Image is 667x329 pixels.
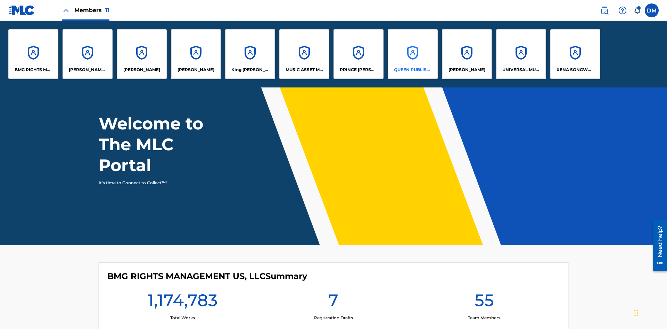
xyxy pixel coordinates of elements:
a: AccountsQUEEN PUBLISHA [388,29,438,79]
a: Accounts[PERSON_NAME] [117,29,167,79]
p: It's time to Connect to Collect™! [99,180,219,186]
a: Accounts[PERSON_NAME] [442,29,492,79]
a: AccountsMUSIC ASSET MANAGEMENT (MAM) [279,29,329,79]
h1: 55 [475,290,494,315]
p: MUSIC ASSET MANAGEMENT (MAM) [286,67,323,73]
h1: Welcome to The MLC Portal [99,113,229,176]
img: help [618,6,627,15]
img: Close [62,6,70,15]
div: Help [616,3,629,17]
p: Total Works [170,315,195,321]
p: PRINCE MCTESTERSON [340,67,378,73]
p: Team Members [468,315,500,321]
div: Notifications [634,7,641,14]
a: AccountsXENA SONGWRITER [550,29,600,79]
span: 11 [105,7,109,14]
a: AccountsKing [PERSON_NAME] [225,29,275,79]
p: EYAMA MCSINGER [178,67,214,73]
a: AccountsBMG RIGHTS MANAGEMENT US, LLC [8,29,58,79]
img: search [600,6,609,15]
h1: 1,174,783 [148,290,217,315]
a: Accounts[PERSON_NAME] SONGWRITER [63,29,113,79]
div: Drag [634,303,639,323]
p: XENA SONGWRITER [557,67,594,73]
p: CLEO SONGWRITER [69,67,107,73]
span: Members [74,6,109,14]
h4: BMG RIGHTS MANAGEMENT US, LLC [107,271,307,281]
h1: 7 [328,290,338,315]
p: UNIVERSAL MUSIC PUB GROUP [502,67,540,73]
p: Registration Drafts [314,315,353,321]
a: AccountsPRINCE [PERSON_NAME] [333,29,384,79]
iframe: Chat Widget [632,296,667,329]
iframe: Resource Center [648,218,667,275]
p: BMG RIGHTS MANAGEMENT US, LLC [15,67,52,73]
p: King McTesterson [231,67,269,73]
div: User Menu [645,3,659,17]
p: RONALD MCTESTERSON [448,67,485,73]
img: MLC Logo [8,5,35,15]
a: Public Search [598,3,611,17]
a: AccountsUNIVERSAL MUSIC PUB GROUP [496,29,546,79]
p: QUEEN PUBLISHA [394,67,432,73]
p: ELVIS COSTELLO [123,67,160,73]
a: Accounts[PERSON_NAME] [171,29,221,79]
